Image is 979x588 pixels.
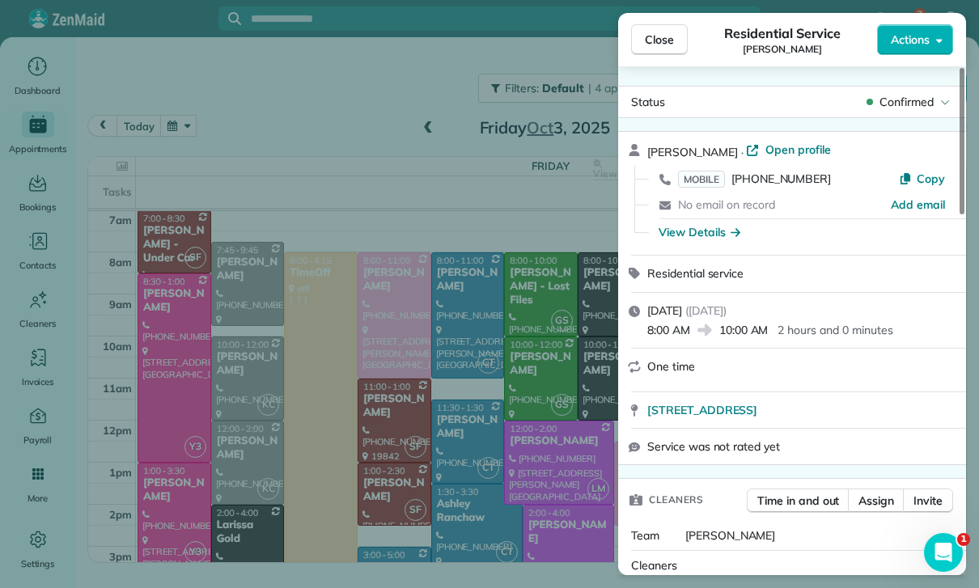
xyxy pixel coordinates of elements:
[631,558,677,573] span: Cleaners
[685,303,727,318] span: ( [DATE] )
[647,303,682,318] span: [DATE]
[913,493,943,509] span: Invite
[879,94,934,110] span: Confirmed
[765,142,831,158] span: Open profile
[647,359,695,374] span: One time
[899,171,945,187] button: Copy
[747,489,850,513] button: Time in and out
[645,32,674,48] span: Close
[757,493,839,509] span: Time in and out
[647,438,780,455] span: Service was not rated yet
[659,224,740,240] button: View Details
[649,492,703,508] span: Cleaners
[848,489,905,513] button: Assign
[678,197,775,212] span: No email on record
[724,23,840,43] span: Residential Service
[647,145,738,159] span: [PERSON_NAME]
[631,528,659,543] span: Team
[631,24,688,55] button: Close
[647,322,690,338] span: 8:00 AM
[924,533,963,572] iframe: Intercom live chat
[917,171,945,186] span: Copy
[647,266,744,281] span: Residential service
[678,171,725,188] span: MOBILE
[858,493,894,509] span: Assign
[903,489,953,513] button: Invite
[891,32,930,48] span: Actions
[647,402,956,418] a: [STREET_ADDRESS]
[746,142,831,158] a: Open profile
[778,322,892,338] p: 2 hours and 0 minutes
[957,533,970,546] span: 1
[647,402,757,418] span: [STREET_ADDRESS]
[631,95,665,109] span: Status
[685,528,776,543] span: [PERSON_NAME]
[731,171,831,186] span: [PHONE_NUMBER]
[738,146,747,159] span: ·
[891,197,945,213] a: Add email
[719,322,769,338] span: 10:00 AM
[678,171,831,187] a: MOBILE[PHONE_NUMBER]
[743,43,822,56] span: [PERSON_NAME]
